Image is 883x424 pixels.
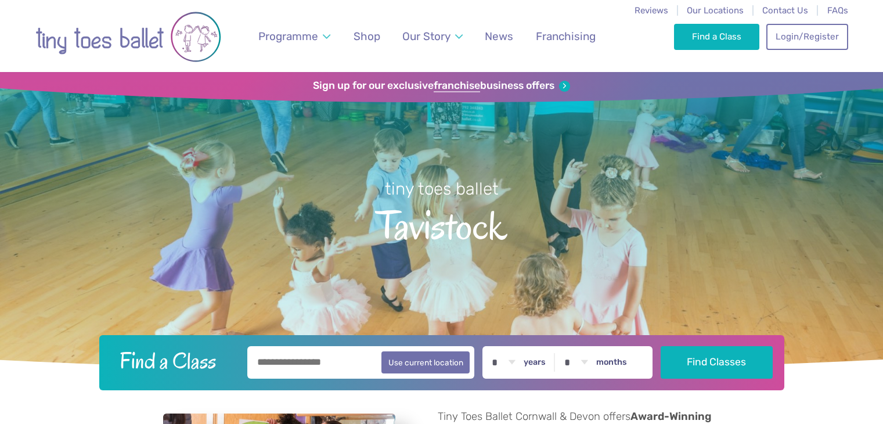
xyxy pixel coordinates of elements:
[524,357,546,368] label: years
[381,351,470,373] button: Use current location
[674,24,759,49] a: Find a Class
[110,346,239,375] h2: Find a Class
[661,346,773,379] button: Find Classes
[635,5,668,16] a: Reviews
[480,23,519,50] a: News
[530,23,601,50] a: Franchising
[762,5,808,16] a: Contact Us
[434,80,480,92] strong: franchise
[35,8,221,66] img: tiny toes ballet
[354,30,380,43] span: Shop
[485,30,513,43] span: News
[253,23,336,50] a: Programme
[687,5,744,16] a: Our Locations
[402,30,450,43] span: Our Story
[397,23,468,50] a: Our Story
[258,30,318,43] span: Programme
[385,179,499,199] small: tiny toes ballet
[313,80,570,92] a: Sign up for our exclusivefranchisebusiness offers
[348,23,385,50] a: Shop
[596,357,627,368] label: months
[766,24,848,49] a: Login/Register
[20,200,863,247] span: Tavistock
[827,5,848,16] a: FAQs
[536,30,596,43] span: Franchising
